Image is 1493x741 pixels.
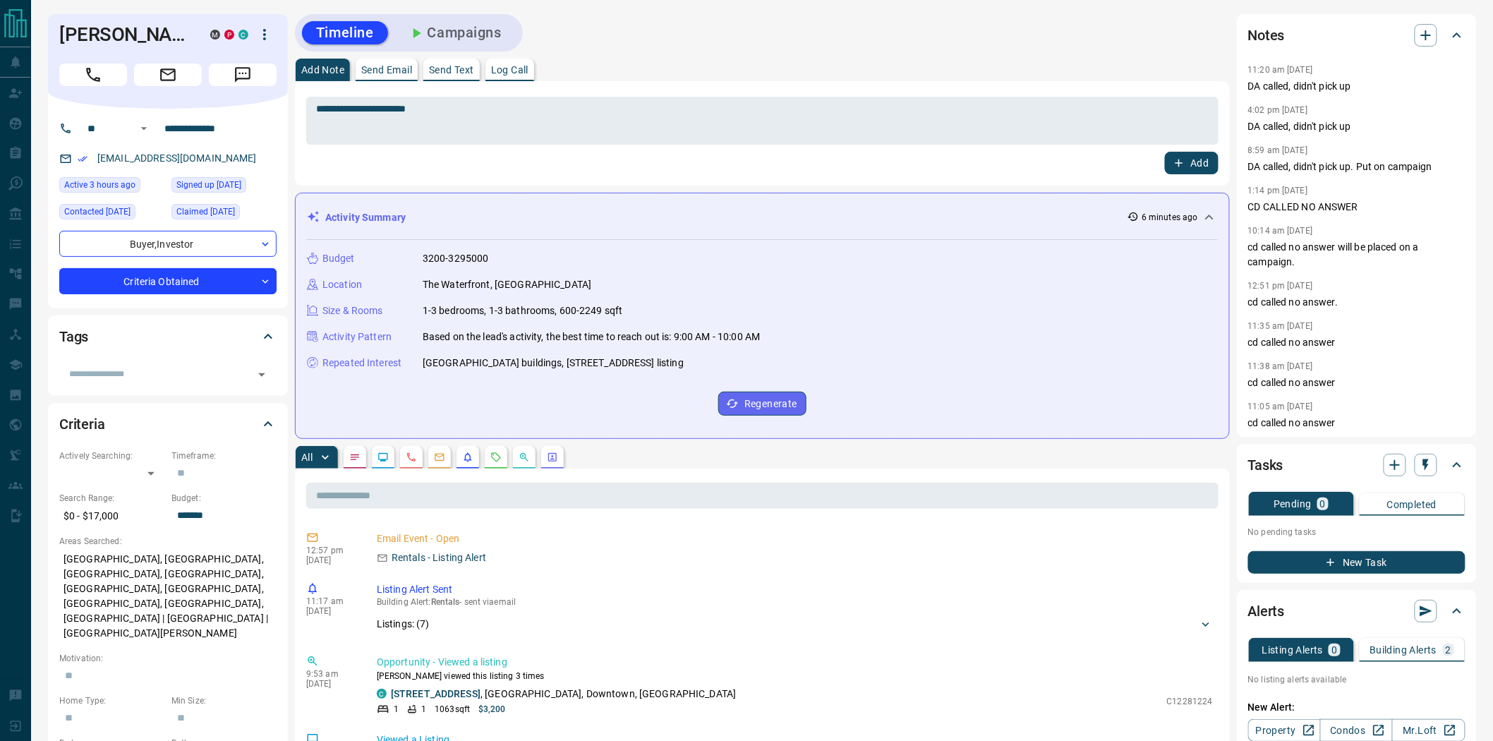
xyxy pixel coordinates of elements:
[462,452,473,463] svg: Listing Alerts
[59,413,105,435] h2: Criteria
[171,450,277,462] p: Timeframe:
[1248,594,1465,628] div: Alerts
[171,204,277,224] div: Wed Feb 26 2025
[435,703,470,716] p: 1063 sqft
[1387,500,1437,510] p: Completed
[1248,700,1465,715] p: New Alert:
[1331,645,1337,655] p: 0
[171,694,277,707] p: Min Size:
[1248,673,1465,686] p: No listing alerts available
[1248,145,1308,155] p: 8:59 am [DATE]
[377,531,1213,546] p: Email Event - Open
[423,251,489,266] p: 3200-3295000
[1320,499,1326,509] p: 0
[325,210,406,225] p: Activity Summary
[171,492,277,505] p: Budget:
[322,303,383,318] p: Size & Rooms
[1274,499,1312,509] p: Pending
[134,64,202,86] span: Email
[59,505,164,528] p: $0 - $17,000
[135,120,152,137] button: Open
[1248,105,1308,115] p: 4:02 pm [DATE]
[1248,402,1313,411] p: 11:05 am [DATE]
[490,452,502,463] svg: Requests
[377,617,430,632] p: Listings: ( 7 )
[1446,645,1451,655] p: 2
[377,582,1213,597] p: Listing Alert Sent
[306,606,356,616] p: [DATE]
[1248,454,1283,476] h2: Tasks
[301,452,313,462] p: All
[59,492,164,505] p: Search Range:
[59,64,127,86] span: Call
[478,703,506,716] p: $3,200
[377,452,389,463] svg: Lead Browsing Activity
[1248,200,1465,215] p: CD CALLED NO ANSWER
[59,231,277,257] div: Buyer , Investor
[59,320,277,354] div: Tags
[64,205,131,219] span: Contacted [DATE]
[238,30,248,40] div: condos.ca
[306,546,356,555] p: 12:57 pm
[519,452,530,463] svg: Opportunities
[491,65,528,75] p: Log Call
[392,550,486,565] p: Rentals - Listing Alert
[423,330,760,344] p: Based on the lead's activity, the best time to reach out is: 9:00 AM - 10:00 AM
[377,597,1213,607] p: Building Alert : - sent via email
[377,689,387,699] div: condos.ca
[394,21,516,44] button: Campaigns
[434,452,445,463] svg: Emails
[1248,79,1465,94] p: DA called, didn't pick up
[377,655,1213,670] p: Opportunity - Viewed a listing
[59,325,88,348] h2: Tags
[1248,361,1313,371] p: 11:38 am [DATE]
[302,21,388,44] button: Timeline
[176,178,241,192] span: Signed up [DATE]
[361,65,412,75] p: Send Email
[306,669,356,679] p: 9:53 am
[59,23,189,46] h1: [PERSON_NAME]
[59,177,164,197] div: Mon Aug 18 2025
[349,452,361,463] svg: Notes
[59,450,164,462] p: Actively Searching:
[391,688,480,699] a: [STREET_ADDRESS]
[1248,24,1285,47] h2: Notes
[64,178,135,192] span: Active 3 hours ago
[59,407,277,441] div: Criteria
[59,204,164,224] div: Sat Aug 16 2025
[322,330,392,344] p: Activity Pattern
[1248,186,1308,195] p: 1:14 pm [DATE]
[377,611,1213,637] div: Listings: (7)
[59,535,277,548] p: Areas Searched:
[1248,226,1313,236] p: 10:14 am [DATE]
[59,548,277,645] p: [GEOGRAPHIC_DATA], [GEOGRAPHIC_DATA], [GEOGRAPHIC_DATA], [GEOGRAPHIC_DATA], [GEOGRAPHIC_DATA], [G...
[423,356,684,370] p: [GEOGRAPHIC_DATA] buildings, [STREET_ADDRESS] listing
[1248,551,1465,574] button: New Task
[429,65,474,75] p: Send Text
[423,303,623,318] p: 1-3 bedrooms, 1-3 bathrooms, 600-2249 sqft
[59,652,277,665] p: Motivation:
[1248,416,1465,430] p: cd called no answer
[78,154,87,164] svg: Email Verified
[394,703,399,716] p: 1
[209,64,277,86] span: Message
[307,205,1218,231] div: Activity Summary6 minutes ago
[306,596,356,606] p: 11:17 am
[377,670,1213,682] p: [PERSON_NAME] viewed this listing 3 times
[547,452,558,463] svg: Agent Actions
[1248,321,1313,331] p: 11:35 am [DATE]
[176,205,235,219] span: Claimed [DATE]
[1167,695,1213,708] p: C12281224
[252,365,272,385] button: Open
[1248,281,1313,291] p: 12:51 pm [DATE]
[1248,375,1465,390] p: cd called no answer
[1248,448,1465,482] div: Tasks
[1142,211,1197,224] p: 6 minutes ago
[423,277,591,292] p: The Waterfront, [GEOGRAPHIC_DATA]
[97,152,257,164] a: [EMAIL_ADDRESS][DOMAIN_NAME]
[421,703,426,716] p: 1
[322,356,401,370] p: Repeated Interest
[59,268,277,294] div: Criteria Obtained
[406,452,417,463] svg: Calls
[431,597,460,607] span: Rentals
